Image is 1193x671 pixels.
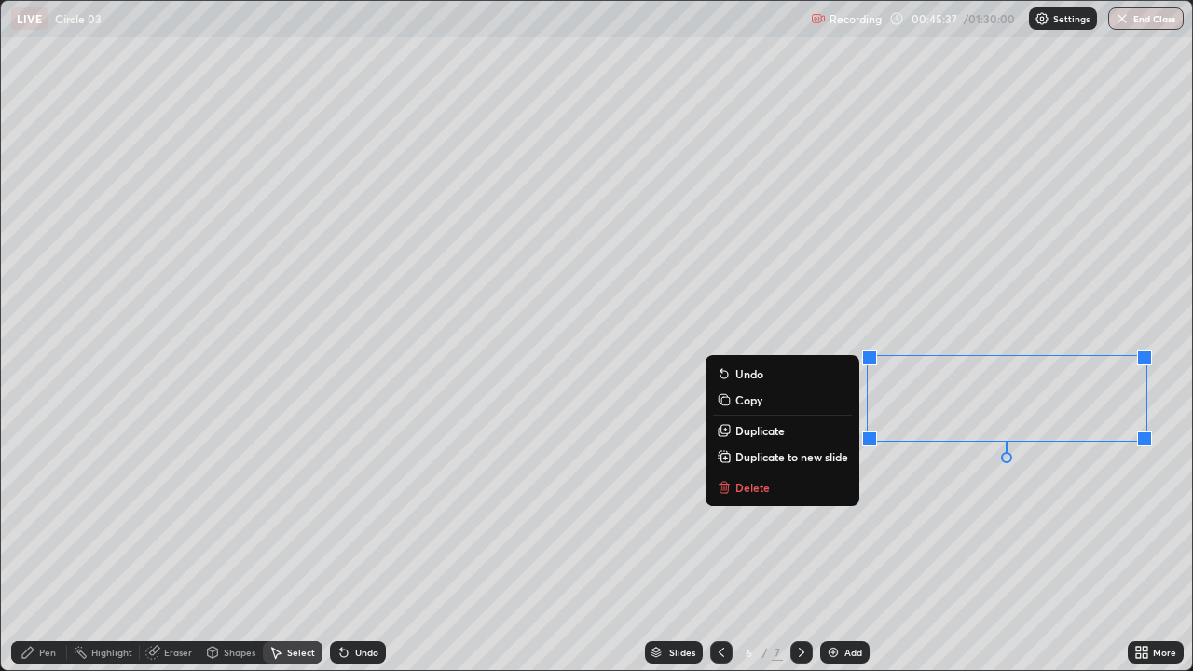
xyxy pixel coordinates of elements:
div: Shapes [224,648,255,657]
button: End Class [1108,7,1184,30]
div: / [762,647,768,658]
div: Add [844,648,862,657]
img: class-settings-icons [1035,11,1049,26]
button: Undo [713,363,852,385]
div: 7 [772,644,783,661]
p: Recording [830,12,882,26]
div: Slides [669,648,695,657]
button: Delete [713,476,852,499]
img: recording.375f2c34.svg [811,11,826,26]
p: Duplicate [735,423,785,438]
button: Copy [713,389,852,411]
p: Circle 03 [55,11,102,26]
p: Copy [735,392,762,407]
div: Highlight [91,648,132,657]
img: add-slide-button [826,645,841,660]
p: Duplicate to new slide [735,449,848,464]
div: Eraser [164,648,192,657]
p: Delete [735,480,770,495]
p: LIVE [17,11,42,26]
button: Duplicate to new slide [713,445,852,468]
div: Pen [39,648,56,657]
div: More [1153,648,1176,657]
div: Select [287,648,315,657]
div: 6 [740,647,759,658]
img: end-class-cross [1115,11,1130,26]
button: Duplicate [713,419,852,442]
p: Undo [735,366,763,381]
p: Settings [1053,14,1090,23]
div: Undo [355,648,378,657]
